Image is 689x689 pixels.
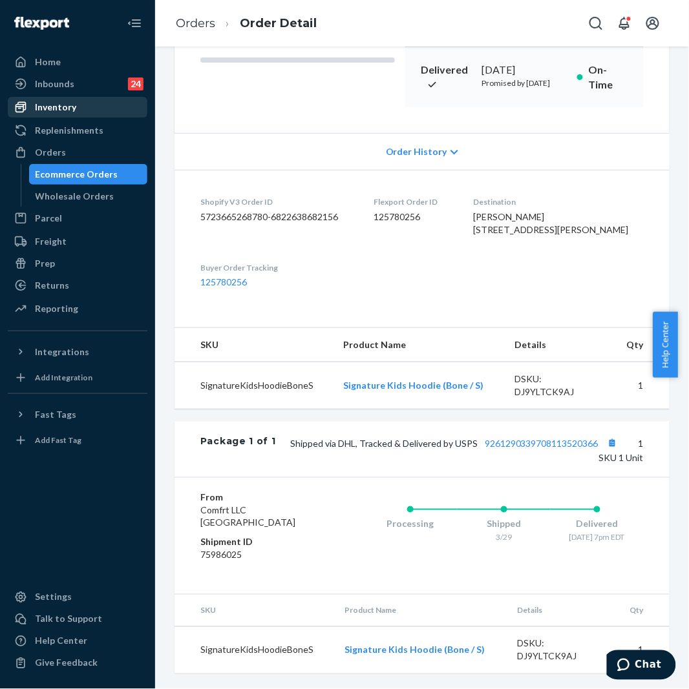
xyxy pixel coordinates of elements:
a: Freight [8,231,147,252]
td: 1 [613,362,670,409]
a: Signature Kids Hoodie (Bone / S) [344,380,484,391]
td: SignatureKidsHoodieBoneS [175,626,335,674]
th: Details [504,328,613,362]
td: 1 [616,626,670,674]
a: Inbounds24 [8,74,147,94]
a: Returns [8,275,147,296]
div: Add Fast Tag [35,435,81,446]
a: Help Center [8,631,147,652]
dt: Flexport Order ID [374,196,452,207]
div: Replenishments [35,124,103,137]
div: Reporting [35,302,78,315]
th: Details [507,595,617,627]
div: Talk to Support [35,613,102,626]
div: Package 1 of 1 [200,435,276,464]
dt: Destination [474,196,644,207]
th: Qty [613,328,670,362]
ol: breadcrumbs [165,5,327,43]
div: Wholesale Orders [36,190,114,203]
div: Fast Tags [35,408,76,421]
div: Prep [35,257,55,270]
a: Add Integration [8,367,147,388]
td: SignatureKidsHoodieBoneS [175,362,334,409]
button: Talk to Support [8,609,147,630]
div: [DATE] [482,63,567,77]
div: Ecommerce Orders [36,168,118,181]
button: Fast Tags [8,404,147,425]
dt: Shipment ID [200,536,312,549]
button: Open account menu [640,10,666,36]
a: Parcel [8,208,147,229]
p: On-Time [588,63,628,92]
th: SKU [175,595,335,627]
a: Home [8,52,147,72]
div: Freight [35,235,67,248]
a: Wholesale Orders [29,186,148,207]
a: Settings [8,587,147,608]
div: Shipped [457,518,550,531]
span: Order History [386,145,447,158]
button: Integrations [8,342,147,362]
th: Qty [616,595,670,627]
div: DSKU: DJ9YLTCK9AJ [518,637,606,663]
a: Prep [8,253,147,274]
div: Settings [35,591,72,604]
th: SKU [175,328,334,362]
div: 24 [128,77,143,90]
div: Returns [35,279,69,292]
a: Ecommerce Orders [29,164,148,185]
p: Promised by [DATE] [482,77,567,88]
dd: 75986025 [200,549,312,562]
div: Parcel [35,212,62,225]
div: 1 SKU 1 Unit [276,435,644,464]
div: Orders [35,146,66,159]
span: Comfrt LLC [GEOGRAPHIC_DATA] [200,504,295,528]
div: Give Feedback [35,657,98,670]
div: Help Center [35,635,87,648]
dt: From [200,491,312,504]
a: Replenishments [8,120,147,141]
a: Signature Kids Hoodie (Bone / S) [345,644,485,655]
div: DSKU: DJ9YLTCK9AJ [514,373,603,398]
button: Give Feedback [8,653,147,674]
dd: 125780256 [374,211,452,223]
div: [DATE] 7pm EDT [551,532,644,543]
th: Product Name [335,595,507,627]
a: Orders [176,16,215,30]
span: [PERSON_NAME] [STREET_ADDRESS][PERSON_NAME] [474,211,629,235]
button: Help Center [653,312,678,378]
div: Inventory [35,101,76,114]
div: Integrations [35,345,89,358]
dt: Shopify V3 Order ID [200,196,353,207]
div: Home [35,56,61,68]
iframe: Opens a widget where you can chat to one of our agents [607,650,676,683]
div: Add Integration [35,372,92,383]
dd: 5723665268780-6822638682156 [200,211,353,223]
a: Reporting [8,298,147,319]
button: Open notifications [611,10,637,36]
div: 3/29 [457,532,550,543]
a: 125780256 [200,276,247,287]
a: Orders [8,142,147,163]
th: Product Name [334,328,505,362]
a: 9261290339708113520366 [485,438,599,449]
button: Close Navigation [122,10,147,36]
button: Copy tracking number [604,435,620,451]
a: Add Fast Tag [8,430,147,451]
a: Order Detail [240,16,317,30]
img: Flexport logo [14,17,69,30]
a: Inventory [8,97,147,118]
div: Processing [364,518,457,531]
span: Shipped via DHL, Tracked & Delivered by USPS [290,438,620,449]
button: Open Search Box [583,10,609,36]
div: Delivered [551,518,644,531]
dt: Buyer Order Tracking [200,262,353,273]
div: Inbounds [35,77,74,90]
p: Delivered [421,63,472,92]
